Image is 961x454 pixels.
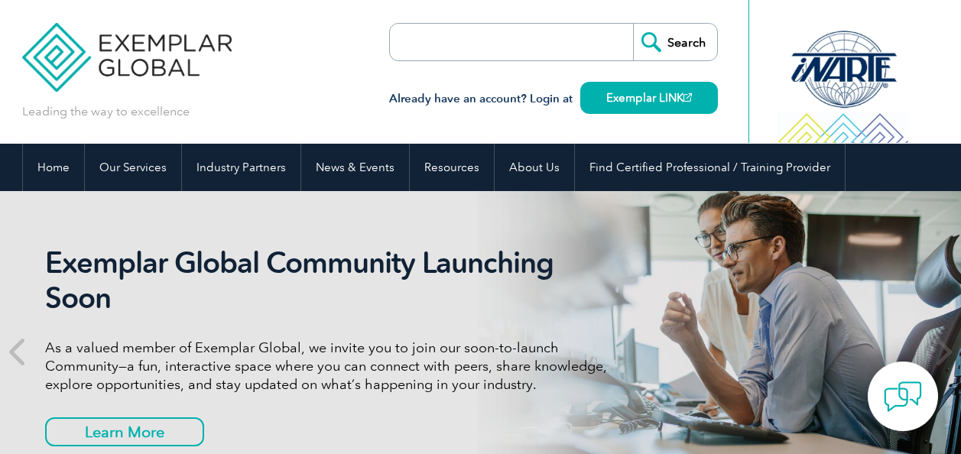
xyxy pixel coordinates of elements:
input: Search [633,24,717,60]
p: As a valued member of Exemplar Global, we invite you to join our soon-to-launch Community—a fun, ... [45,339,618,394]
a: Home [23,144,84,191]
a: Resources [410,144,494,191]
a: About Us [495,144,574,191]
a: Find Certified Professional / Training Provider [575,144,845,191]
a: Exemplar LINK [580,82,718,114]
h3: Already have an account? Login at [389,89,718,109]
img: open_square.png [683,93,692,102]
a: Our Services [85,144,181,191]
a: Learn More [45,417,204,446]
a: Industry Partners [182,144,300,191]
img: contact-chat.png [884,378,922,416]
p: Leading the way to excellence [22,103,190,120]
h2: Exemplar Global Community Launching Soon [45,245,618,316]
a: News & Events [301,144,409,191]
